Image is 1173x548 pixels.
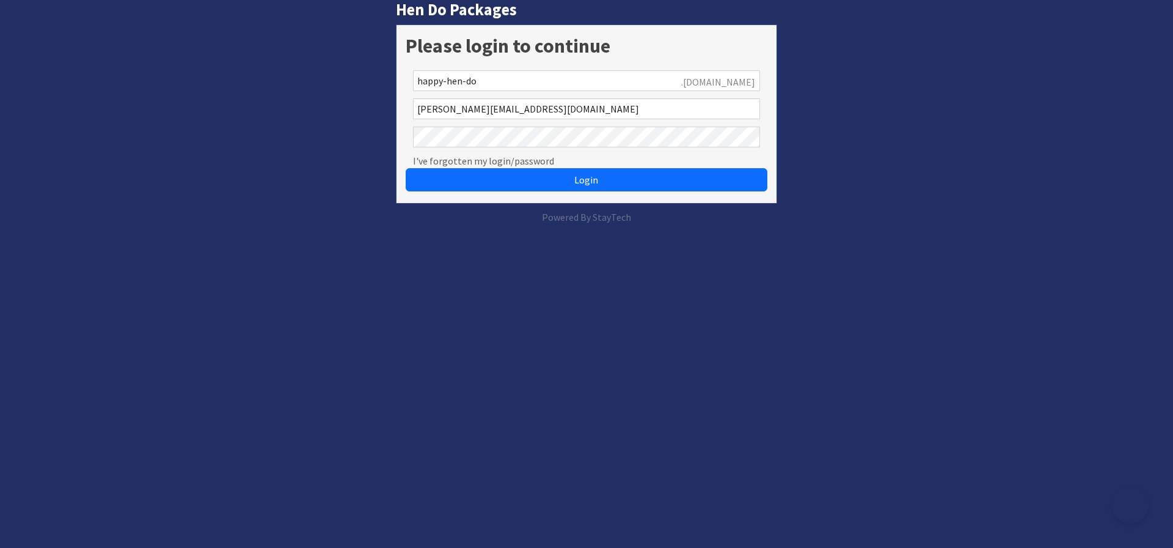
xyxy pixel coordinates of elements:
span: Login [574,174,598,186]
iframe: Toggle Customer Support [1112,487,1149,524]
span: .[DOMAIN_NAME] [681,75,755,89]
input: Account Reference [413,70,760,91]
h1: Please login to continue [406,34,767,57]
button: Login [406,168,767,191]
a: I've forgotten my login/password [413,154,554,168]
p: Powered By StayTech [396,210,777,224]
input: Email [413,98,760,119]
